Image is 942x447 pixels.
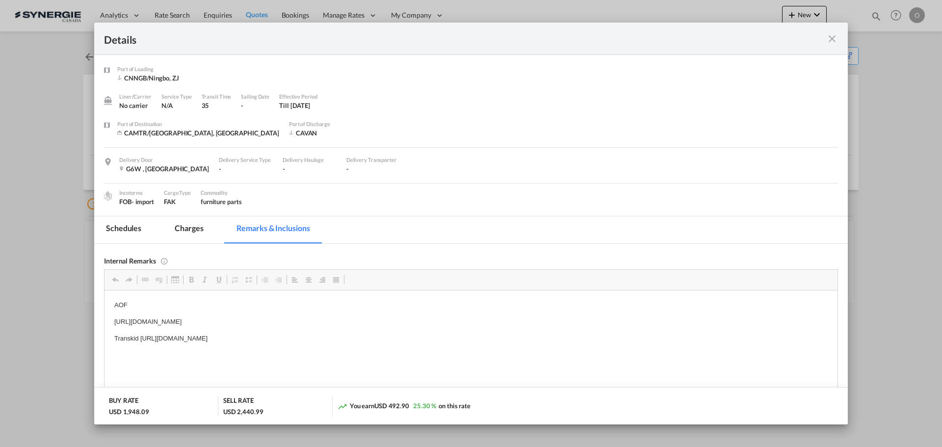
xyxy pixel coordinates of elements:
div: Port of Discharge [289,120,367,129]
md-dialog: Port of Loading ... [94,23,848,425]
div: CNNGB/Ningbo, ZJ [117,74,196,82]
a: Link (Ctrl+K) [138,273,152,286]
a: Unlink [152,273,166,286]
div: Incoterms [119,188,154,197]
span: USD 492.90 [374,402,409,410]
div: Port of Loading [117,65,196,74]
div: Commodity [201,188,242,197]
div: - [219,164,273,173]
div: - import [131,197,154,206]
a: Insert/Remove Bulleted List [242,273,256,286]
div: Details [104,32,764,45]
a: Increase Indent [272,273,286,286]
md-tab-item: Schedules [94,216,153,243]
iframe: Editor, editor6 [105,290,837,389]
div: 35 [202,101,232,110]
div: BUY RATE [109,396,138,407]
a: Insert/Remove Numbered List [228,273,242,286]
div: You earn on this rate [338,401,471,412]
p: NEW BOOKING S/NINGBO DAXIE C/TEKNIION [PERSON_NAME] &BRETON /NGBYUL25080093 [10,10,723,20]
div: FAK [164,197,191,206]
div: Cargo Type [164,188,191,197]
div: Delivery Door [119,156,209,164]
div: SELL RATE [223,396,254,407]
a: Underline (Ctrl+U) [212,273,226,286]
a: Decrease Indent [258,273,272,286]
span: N/A [161,102,173,109]
strong: —--------------------------------------------------------------- [10,98,150,105]
md-tab-item: Charges [163,216,215,243]
div: G6W , Canada [119,164,209,173]
div: Delivery Transporter [346,156,400,164]
div: USD 1,948.09 [109,407,149,416]
a: Table [168,273,182,286]
div: Effective Period [279,92,317,101]
md-icon: This remarks only visible for internal user and will not be printed on Quote PDF [160,256,168,264]
div: Till 6 Sep 2025 [279,101,310,110]
md-tab-item: Remarks & Inclusions [225,216,321,243]
div: Service Type [161,92,192,101]
span: 25.30 % [413,402,436,410]
img: cargo.png [103,190,113,201]
md-icon: icon-trending-up [338,401,347,411]
a: Align Left [288,273,302,286]
div: FOB [119,197,154,206]
div: Internal Remarks [104,256,838,264]
div: Sailing Date [241,92,269,101]
div: - [241,101,269,110]
a: Italic (Ctrl+I) [198,273,212,286]
md-icon: icon-close fg-AAA8AD m-0 cursor [826,33,838,45]
a: Redo (Ctrl+Y) [122,273,136,286]
div: - [283,164,337,173]
p: 1 hour free for loading (unloading), 125.00$ / per extra hour Subject to VGM weighing and transmi... [10,59,723,90]
a: Bold (Ctrl+B) [184,273,198,286]
span: furniture parts [201,198,242,206]
div: Liner/Carrier [119,92,152,101]
a: Align Right [315,273,329,286]
md-pagination-wrapper: Use the left and right arrow keys to navigate between tabs [94,216,331,243]
div: Delivery Haulage [283,156,337,164]
body: Editor, editor5 [10,10,723,20]
a: Centre [302,273,315,286]
div: Delivery Service Type [219,156,273,164]
strong: Origin Charges: [10,27,58,35]
div: USD 2,440.99 [223,407,263,416]
a: Undo (Ctrl+Z) [108,273,122,286]
div: CAMTR/Montreal, QC [117,129,279,137]
div: Port of Destination [117,120,279,129]
div: No carrier [119,101,152,110]
div: - [346,164,400,173]
div: CAVAN [289,129,367,137]
a: Justify [329,273,343,286]
p: Pick-up location : [10,43,723,53]
div: Transit Time [202,92,232,101]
